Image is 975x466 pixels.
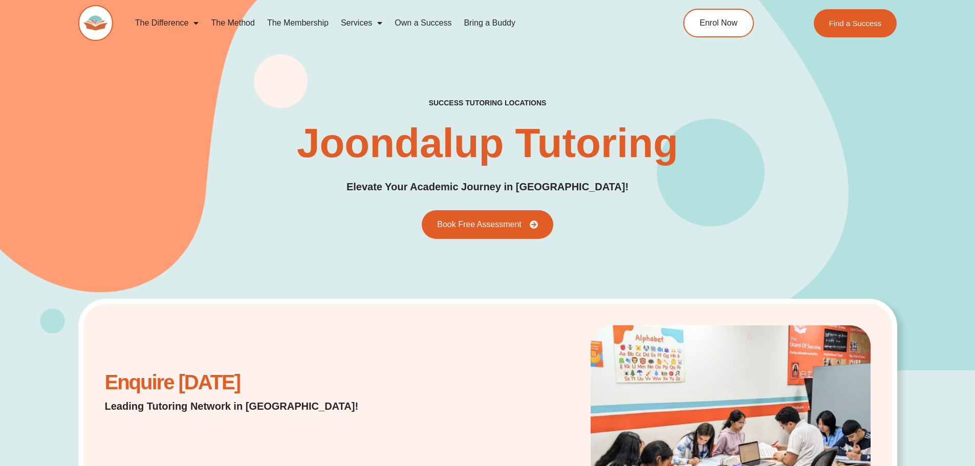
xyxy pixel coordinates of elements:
a: Bring a Buddy [458,11,522,35]
p: Leading Tutoring Network in [GEOGRAPHIC_DATA]! [105,399,385,413]
a: The Membership [261,11,335,35]
a: Services [335,11,388,35]
a: The Difference [129,11,205,35]
a: Book Free Assessment [422,210,553,239]
h2: success tutoring locations [429,98,547,107]
a: Find a Success [814,9,897,37]
span: Enrol Now [700,19,738,27]
nav: Menu [129,11,637,35]
span: Book Free Assessment [437,220,522,229]
a: Enrol Now [683,9,754,37]
h1: Joondalup Tutoring [297,123,678,164]
p: Elevate Your Academic Journey in [GEOGRAPHIC_DATA]! [346,179,629,195]
span: Find a Success [829,19,882,27]
a: The Method [205,11,261,35]
a: Own a Success [388,11,458,35]
h2: Enquire [DATE] [105,376,385,389]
